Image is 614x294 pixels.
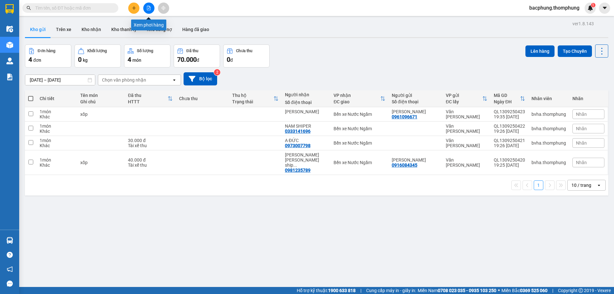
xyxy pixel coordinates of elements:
span: file-add [146,6,151,10]
button: Kho thanh lý [106,22,142,37]
span: 4 [28,56,32,63]
div: QL1309250422 [494,123,525,129]
div: NAM SHIPER [285,123,327,129]
div: Đã thu [186,49,198,53]
div: Số điện thoại [285,100,327,105]
div: Xem phơi hàng [131,20,166,30]
div: Văn [PERSON_NAME] [446,109,487,119]
span: Nhãn [576,140,587,146]
strong: 0708 023 035 - 0935 103 250 [438,288,496,293]
div: ĐC lấy [446,99,482,104]
div: Trạng thái [232,99,273,104]
span: đơn [33,58,41,63]
div: Người gửi [392,93,439,98]
th: Toggle SortBy [229,90,282,107]
button: Đơn hàng4đơn [25,44,71,68]
div: VP nhận [334,93,380,98]
div: 19:26 [DATE] [494,129,525,134]
div: 1 món [40,109,74,114]
img: warehouse-icon [6,26,13,32]
div: Tên món [80,93,122,98]
div: ĐC giao [334,99,380,104]
span: message [7,281,13,287]
div: A ĐỨC [285,138,327,143]
span: Cung cấp máy in - giấy in: [366,287,416,294]
button: Đã thu70.000đ [174,44,220,68]
div: Nhân viên [531,96,566,101]
div: 19:26 [DATE] [494,143,525,148]
span: search [27,6,31,10]
span: | [360,287,361,294]
span: Hỗ trợ kỹ thuật: [297,287,356,294]
div: 40.000 đ [128,157,173,163]
button: Kho nhận [76,22,106,37]
svg: open [596,183,602,188]
img: warehouse-icon [6,237,13,244]
span: caret-down [602,5,608,11]
span: copyright [579,288,583,293]
span: aim [161,6,166,10]
span: Nhãn [576,160,587,165]
div: Chưa thu [236,49,252,53]
img: warehouse-icon [6,58,13,64]
button: Chưa thu0đ [223,44,270,68]
div: bvha.thomphung [531,126,566,131]
div: bvha.thomphung [531,112,566,117]
button: Tạo Chuyến [558,45,592,57]
div: Bến xe Nước Ngầm [334,126,385,131]
div: hà phương [285,109,327,114]
th: Toggle SortBy [330,90,389,107]
div: Đã thu [128,93,168,98]
button: Hàng đã giao [177,22,214,37]
input: Select a date range. [25,75,95,85]
span: Miền Nam [418,287,496,294]
div: Khối lượng [87,49,107,53]
div: anh vinh nhờ ship trc 6h30 [285,152,327,168]
span: bacphung.thomphung [524,4,585,12]
div: Chưa thu [179,96,225,101]
div: 19:25 [DATE] [494,163,525,168]
div: Số điện thoại [392,99,439,104]
div: Bến xe Nước Ngầm [334,160,385,165]
button: Khối lượng0kg [75,44,121,68]
span: kg [83,58,88,63]
span: | [552,287,553,294]
div: xốp [80,112,122,117]
span: ... [293,163,297,168]
img: logo-vxr [5,4,14,14]
div: VP gửi [446,93,482,98]
div: Số lượng [137,49,153,53]
span: question-circle [7,252,13,258]
span: món [132,58,141,63]
div: 1 món [40,123,74,129]
input: Tìm tên, số ĐT hoặc mã đơn [35,4,111,12]
div: Người nhận [285,92,327,97]
div: QL1309250421 [494,138,525,143]
div: ver 1.8.143 [572,20,594,27]
div: Tài xế thu [128,163,173,168]
div: 0961096671 [392,114,417,119]
div: Văn [PERSON_NAME] [446,138,487,148]
span: Nhãn [576,126,587,131]
span: plus [132,6,136,10]
span: Miền Bắc [501,287,547,294]
svg: open [172,77,177,83]
div: Khác [40,143,74,148]
sup: 2 [214,69,220,75]
button: Lên hàng [525,45,555,57]
div: 19:35 [DATE] [494,114,525,119]
span: 0 [227,56,230,63]
button: Bộ lọc [184,72,217,85]
div: Chi tiết [40,96,74,101]
th: Toggle SortBy [443,90,491,107]
div: Văn [PERSON_NAME] [446,157,487,168]
button: caret-down [599,3,610,14]
div: 0981235789 [285,168,311,173]
div: Khác [40,163,74,168]
button: plus [128,3,139,14]
span: 4 [128,56,131,63]
button: Trên xe [51,22,76,37]
div: 0916084345 [392,163,417,168]
sup: 1 [591,3,595,7]
div: Khác [40,129,74,134]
